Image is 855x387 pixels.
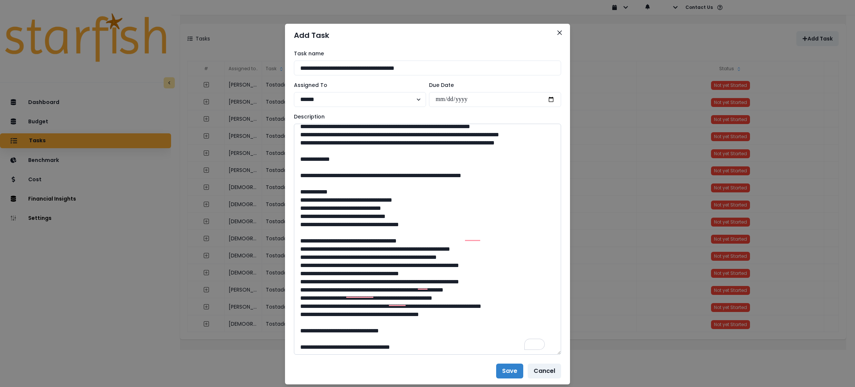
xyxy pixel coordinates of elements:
[294,113,557,121] label: Description
[294,124,561,355] textarea: To enrich screen reader interactions, please activate Accessibility in Grammarly extension settings
[285,24,570,47] header: Add Task
[496,364,523,378] button: Save
[294,81,422,89] label: Assigned To
[294,50,557,58] label: Task name
[554,27,566,39] button: Close
[429,81,557,89] label: Due Date
[528,364,561,378] button: Cancel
